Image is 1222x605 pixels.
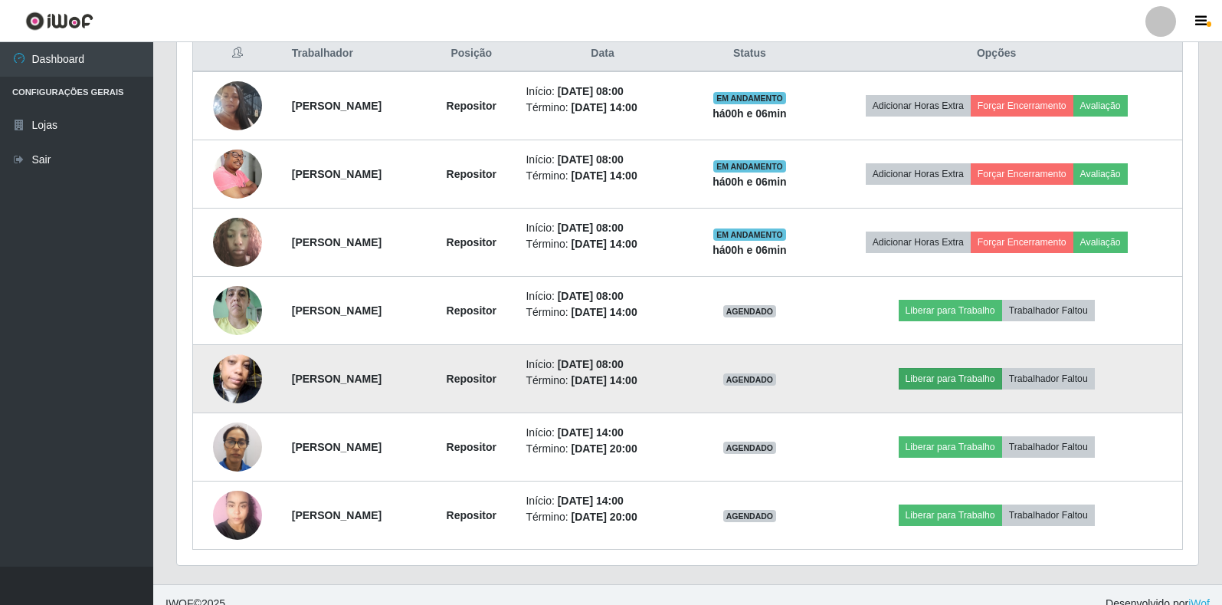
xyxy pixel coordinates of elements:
strong: Repositor [447,509,496,521]
li: Início: [526,493,679,509]
li: Término: [526,236,679,252]
th: Posição [426,36,516,72]
span: AGENDADO [723,305,777,317]
img: 1752934097252.jpeg [213,209,262,275]
span: EM ANDAMENTO [713,229,786,241]
strong: Repositor [447,304,496,317]
time: [DATE] 08:00 [558,85,624,97]
span: AGENDADO [723,442,777,454]
strong: [PERSON_NAME] [292,441,382,453]
li: Início: [526,152,679,168]
button: Avaliação [1073,163,1128,185]
time: [DATE] 08:00 [558,358,624,370]
strong: Repositor [447,236,496,248]
button: Liberar para Trabalho [899,368,1002,390]
time: [DATE] 14:00 [572,169,637,182]
strong: há 00 h e 06 min [713,176,787,188]
span: AGENDADO [723,373,777,386]
time: [DATE] 14:00 [558,426,624,439]
strong: [PERSON_NAME] [292,236,382,248]
th: Opções [811,36,1182,72]
button: Trabalhador Faltou [1002,436,1095,458]
strong: [PERSON_NAME] [292,168,382,180]
li: Término: [526,441,679,457]
li: Término: [526,100,679,116]
time: [DATE] 20:00 [572,511,637,523]
img: 1753296713648.jpeg [213,278,262,343]
th: Status [689,36,811,72]
button: Liberar para Trabalho [899,505,1002,526]
time: [DATE] 08:00 [558,290,624,302]
strong: [PERSON_NAME] [292,304,382,317]
li: Início: [526,357,679,373]
time: [DATE] 08:00 [558,153,624,166]
button: Trabalhador Faltou [1002,505,1095,526]
strong: Repositor [447,168,496,180]
button: Trabalhador Faltou [1002,368,1095,390]
span: EM ANDAMENTO [713,160,786,173]
time: [DATE] 14:00 [572,374,637,386]
span: EM ANDAMENTO [713,92,786,104]
button: Avaliação [1073,232,1128,253]
time: [DATE] 20:00 [572,442,637,455]
button: Forçar Encerramento [971,95,1073,117]
button: Adicionar Horas Extra [866,95,971,117]
li: Início: [526,288,679,304]
li: Término: [526,304,679,321]
li: Término: [526,373,679,389]
button: Adicionar Horas Extra [866,232,971,253]
strong: [PERSON_NAME] [292,373,382,385]
img: 1750798204685.jpeg [213,482,262,547]
button: Trabalhador Faltou [1002,300,1095,321]
span: AGENDADO [723,510,777,522]
strong: há 00 h e 06 min [713,107,787,120]
button: Liberar para Trabalho [899,300,1002,321]
img: CoreUI Logo [25,12,93,31]
button: Forçar Encerramento [971,232,1073,253]
button: Avaliação [1073,95,1128,117]
li: Início: [526,425,679,441]
button: Liberar para Trabalho [899,436,1002,458]
time: [DATE] 14:00 [558,495,624,507]
strong: Repositor [447,373,496,385]
li: Início: [526,220,679,236]
img: 1750278821338.jpeg [213,62,262,150]
img: 1744637826389.jpeg [213,414,262,479]
strong: [PERSON_NAME] [292,509,382,521]
strong: Repositor [447,100,496,112]
th: Trabalhador [283,36,426,72]
time: [DATE] 14:00 [572,306,637,318]
img: 1753494056504.jpeg [213,335,262,423]
button: Forçar Encerramento [971,163,1073,185]
li: Término: [526,168,679,184]
strong: há 00 h e 06 min [713,244,787,256]
li: Início: [526,84,679,100]
li: Término: [526,509,679,525]
strong: Repositor [447,441,496,453]
button: Adicionar Horas Extra [866,163,971,185]
strong: [PERSON_NAME] [292,100,382,112]
img: 1752179199159.jpeg [213,137,262,211]
time: [DATE] 08:00 [558,222,624,234]
th: Data [516,36,688,72]
time: [DATE] 14:00 [572,101,637,113]
time: [DATE] 14:00 [572,238,637,250]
